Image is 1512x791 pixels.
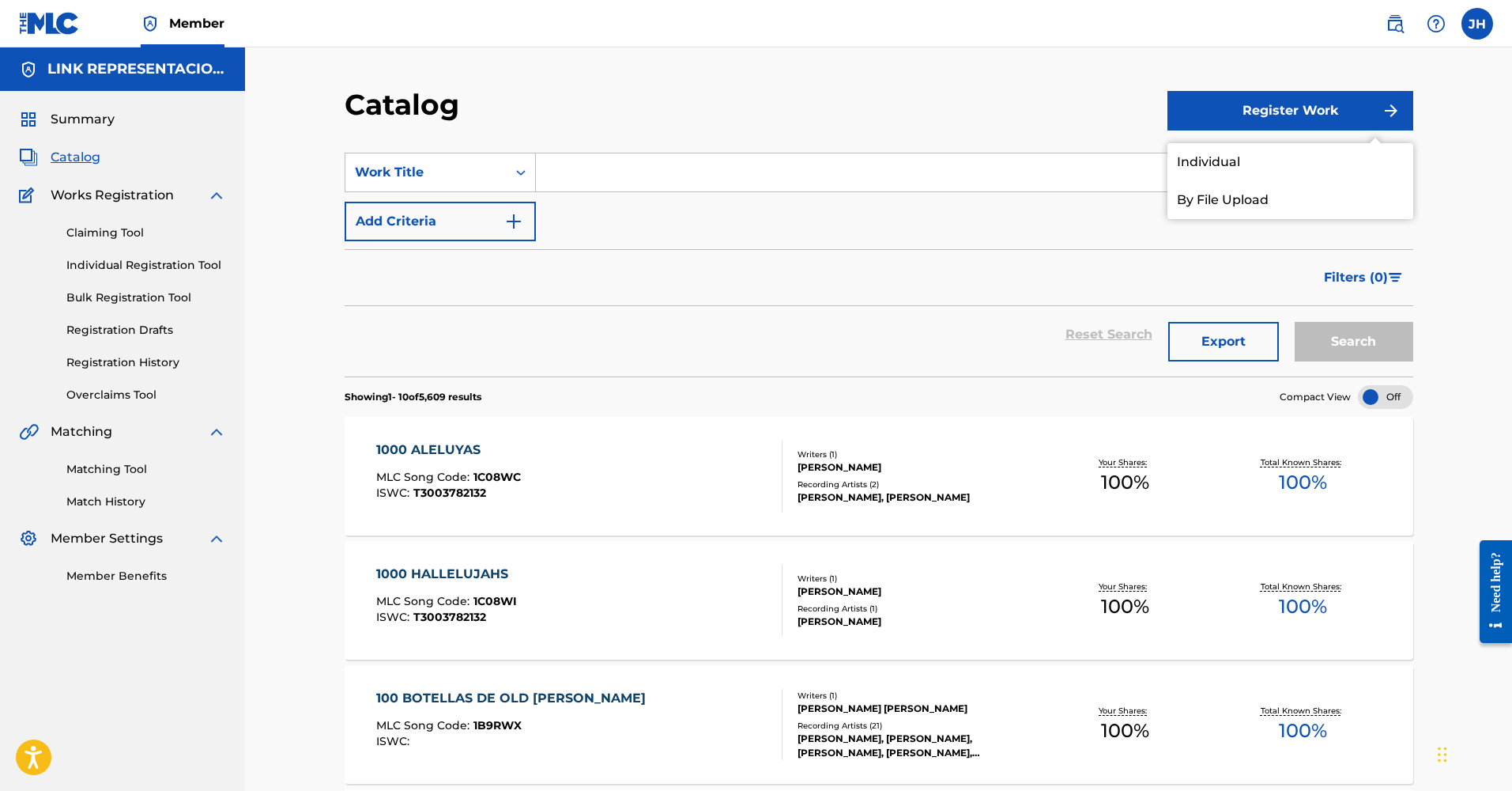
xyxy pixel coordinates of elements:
[1468,524,1512,660] iframe: Resource Center
[66,290,226,306] a: Bulk Registration Tool
[376,594,473,608] span: MLC Song Code :
[169,14,224,32] span: Member
[1101,592,1149,621] span: 100 %
[345,665,1413,784] a: 100 BOTELLAS DE OLD [PERSON_NAME]MLC Song Code:1B9RWXISWC:Writers (1)[PERSON_NAME] [PERSON_NAME]R...
[1279,468,1327,497] span: 100 %
[141,14,160,33] img: Top Rightsholder
[207,422,226,441] img: expand
[1280,390,1351,404] span: Compact View
[19,60,38,79] img: Accounts
[1168,322,1279,361] button: Export
[797,490,1036,505] div: [PERSON_NAME], [PERSON_NAME]
[1167,91,1413,131] button: Register Work
[1433,715,1512,791] iframe: Chat Widget
[51,186,174,205] span: Works Registration
[51,148,100,167] span: Catalog
[797,573,1036,585] div: Writers ( 1 )
[1101,717,1149,745] span: 100 %
[345,87,467,123] h2: Catalog
[797,720,1036,732] div: Recording Artists ( 21 )
[345,390,481,404] p: Showing 1 - 10 of 5,609 results
[1461,8,1493,40] div: User Menu
[1386,14,1405,33] img: search
[1433,715,1512,791] div: Widget de chat
[1314,258,1413,297] button: Filters (0)
[207,529,226,548] img: expand
[66,568,226,585] a: Member Benefits
[473,470,521,484] span: 1C08WC
[19,110,38,129] img: Summary
[1427,14,1446,33] img: help
[66,225,226,241] a: Claiming Tool
[66,387,226,403] a: Overclaims Tool
[345,541,1413,660] a: 1000 HALLELUJAHSMLC Song Code:1C08WIISWC:T3003782132Writers (1)[PERSON_NAME]Recording Artists (1)...
[797,690,1036,702] div: Writers ( 1 )
[51,529,163,548] span: Member Settings
[376,441,521,460] div: 1000 ALELUYAS
[376,610,413,624] span: ISWC :
[797,585,1036,599] div: [PERSON_NAME]
[1167,143,1413,181] a: Individual
[66,461,226,478] a: Matching Tool
[1438,731,1447,778] div: Arrastrar
[19,148,38,167] img: Catalog
[797,603,1036,615] div: Recording Artists ( 1 )
[47,60,226,78] h5: LINK REPRESENTACIONES SAS LLC
[797,460,1036,475] div: [PERSON_NAME]
[19,186,40,205] img: Works Registration
[376,470,473,484] span: MLC Song Code :
[19,422,39,441] img: Matching
[1379,8,1411,40] a: Public Search
[345,417,1413,536] a: 1000 ALELUYASMLC Song Code:1C08WCISWC:T3003782132Writers (1)[PERSON_NAME]Recording Artists (2)[PE...
[51,422,112,441] span: Matching
[66,257,226,274] a: Individual Registration Tool
[504,212,523,231] img: 9d2ae6d4665cec9f34b9.svg
[1261,705,1345,717] p: Total Known Shares:
[797,702,1036,716] div: [PERSON_NAME] [PERSON_NAME]
[1324,268,1388,287] span: Filters ( 0 )
[413,486,486,500] span: T3003782132
[19,529,38,548] img: Member Settings
[473,718,522,732] span: 1B9RWX
[19,110,115,129] a: SummarySummary
[1101,468,1149,497] span: 100 %
[376,689,654,708] div: 100 BOTELLAS DE OLD [PERSON_NAME]
[413,610,486,624] span: T3003782132
[19,12,80,35] img: MLC Logo
[1389,273,1402,282] img: filter
[797,448,1036,460] div: Writers ( 1 )
[473,594,517,608] span: 1C08WI
[1167,181,1413,219] a: By File Upload
[1099,456,1151,468] p: Your Shares:
[345,202,536,241] button: Add Criteria
[1420,8,1452,40] div: Help
[66,354,226,371] a: Registration History
[19,148,100,167] a: CatalogCatalog
[797,732,1036,760] div: [PERSON_NAME], [PERSON_NAME], [PERSON_NAME], [PERSON_NAME], [PERSON_NAME]
[1261,456,1345,468] p: Total Known Shares:
[345,153,1413,377] form: Search Form
[376,486,413,500] span: ISWC :
[66,494,226,510] a: Match History
[797,479,1036,490] div: Recording Artists ( 2 )
[1279,717,1327,745] span: 100 %
[1382,101,1401,120] img: f7272a7cc735f4ea7f67.svg
[1261,581,1345,592] p: Total Known Shares:
[797,615,1036,629] div: [PERSON_NAME]
[51,110,115,129] span: Summary
[376,734,413,748] span: ISWC :
[1099,705,1151,717] p: Your Shares:
[1099,581,1151,592] p: Your Shares:
[66,322,226,339] a: Registration Drafts
[355,163,497,182] div: Work Title
[1279,592,1327,621] span: 100 %
[207,186,226,205] img: expand
[376,565,517,584] div: 1000 HALLELUJAHS
[376,718,473,732] span: MLC Song Code :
